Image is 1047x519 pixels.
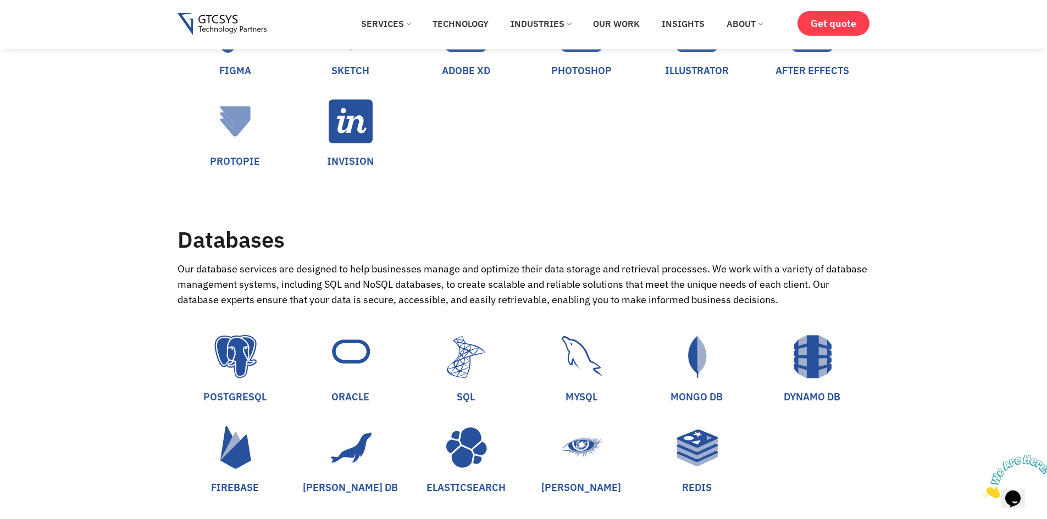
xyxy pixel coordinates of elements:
img: Gtcsys logo [178,13,267,36]
a: Technology [424,12,497,36]
a: MYSQL [566,390,597,403]
a: ELASTICSEARCH [426,481,506,494]
a: Our Work [585,12,648,36]
a: INVISION [327,155,374,168]
a: [PERSON_NAME] [541,481,621,494]
h2: Databases [178,228,870,250]
a: FIGMA [219,64,251,77]
a: Get quote [797,11,869,36]
a: SQL [457,390,475,403]
a: PHOTOSHOP [551,64,612,77]
a: [PERSON_NAME] DB [303,481,398,494]
a: DYNAMO DB [784,390,840,403]
a: Insights [653,12,713,36]
a: ADOBE XD [442,64,490,77]
a: About [718,12,771,36]
a: AFTER EFFECTS [775,64,849,77]
a: ORACLE [331,390,369,403]
a: MONGO DB [671,390,723,403]
a: Industries [502,12,579,36]
div: Our database services are designed to help businesses manage and optimize their data storage and ... [178,261,870,308]
a: PROTOPIE [210,155,260,168]
a: ILLUSTRATOR [665,64,729,77]
span: Get quote [811,18,856,29]
a: POSTGRESQL [203,390,267,403]
a: FIREBASE [211,481,259,494]
a: SKETCH [331,64,369,77]
a: Services [353,12,419,36]
img: Chat attention grabber [4,4,73,48]
iframe: chat widget [979,450,1047,503]
a: REDIS [682,481,712,494]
